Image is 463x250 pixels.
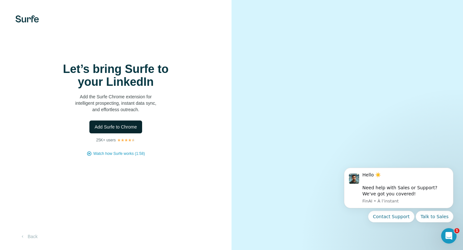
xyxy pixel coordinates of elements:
img: Rating Stars [117,138,135,142]
p: Add the Surfe Chrome extension for intelligent prospecting, instant data sync, and effortless out... [51,94,180,113]
img: Surfe's logo [15,15,39,22]
button: Back [15,231,42,242]
iframe: Intercom live chat [441,228,457,244]
button: Watch how Surfe works (1:58) [93,151,145,156]
iframe: Intercom notifications message [334,160,463,247]
span: 1 [454,228,459,233]
h1: Let’s bring Surfe to your LinkedIn [51,63,180,88]
p: 25K+ users [96,137,116,143]
span: Add Surfe to Chrome [95,124,137,130]
button: Add Surfe to Chrome [89,121,142,133]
